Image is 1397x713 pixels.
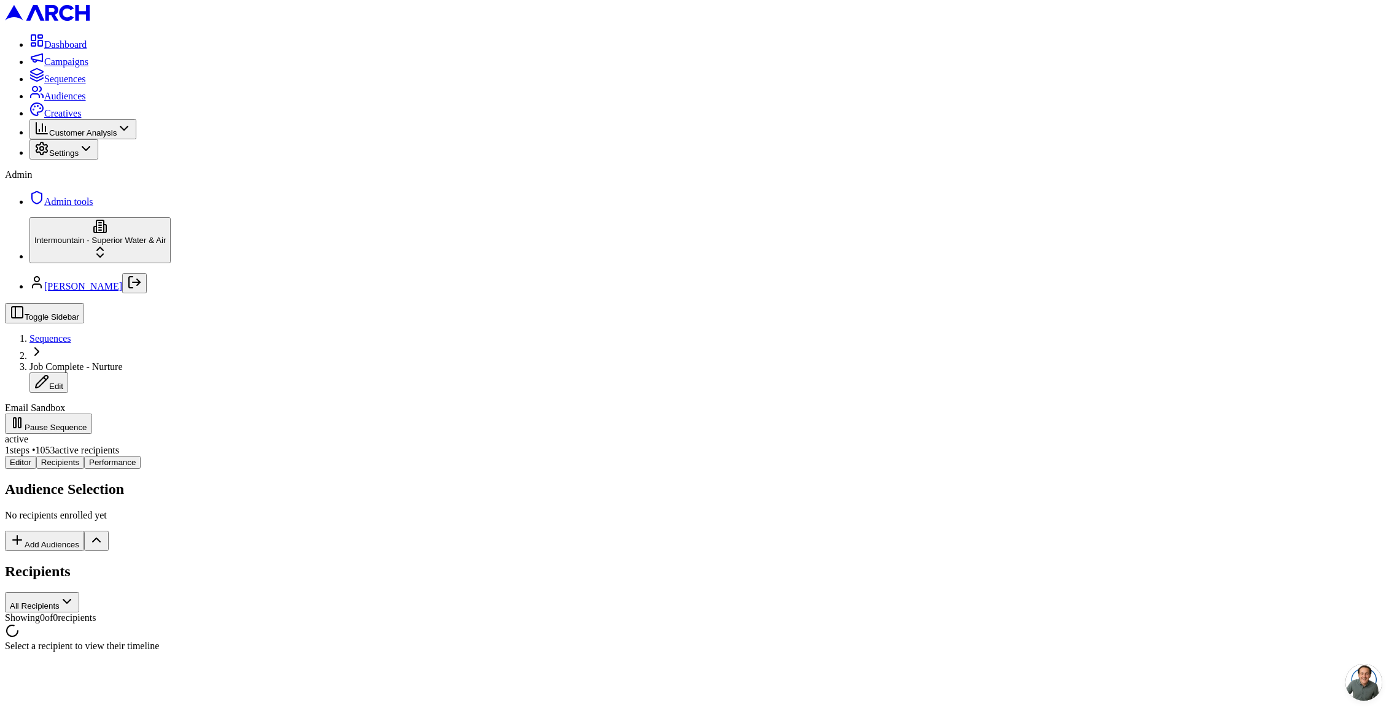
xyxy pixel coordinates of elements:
[29,361,123,372] span: Job Complete - Nurture
[5,303,84,323] button: Toggle Sidebar
[29,196,93,207] a: Admin tools
[5,169,1392,180] div: Admin
[34,236,166,245] span: Intermountain - Superior Water & Air
[5,456,36,469] button: Editor
[44,91,86,101] span: Audiences
[5,333,1392,393] nav: breadcrumb
[44,196,93,207] span: Admin tools
[49,148,79,158] span: Settings
[5,563,1392,580] h2: Recipients
[5,641,1392,652] div: Select a recipient to view their timeline
[49,382,63,391] span: Edit
[29,39,87,50] a: Dashboard
[29,91,86,101] a: Audiences
[29,217,171,263] button: Intermountain - Superior Water & Air
[29,372,68,393] button: Edit
[44,74,86,84] span: Sequences
[5,612,1392,623] div: Showing 0 of 0 recipients
[5,531,84,551] button: Add Audiences
[25,312,79,322] span: Toggle Sidebar
[44,281,122,291] a: [PERSON_NAME]
[5,434,1392,445] div: active
[49,128,117,137] span: Customer Analysis
[29,74,86,84] a: Sequences
[29,139,98,160] button: Settings
[29,119,136,139] button: Customer Analysis
[29,108,81,118] a: Creatives
[1345,664,1382,701] div: Open chat
[29,56,88,67] a: Campaigns
[5,403,1392,414] div: Email Sandbox
[122,273,147,293] button: Log out
[5,510,1392,521] p: No recipients enrolled yet
[5,481,1392,498] h2: Audience Selection
[5,445,119,455] span: 1 steps • 1053 active recipients
[44,39,87,50] span: Dashboard
[29,333,71,344] a: Sequences
[44,56,88,67] span: Campaigns
[36,456,84,469] button: Recipients
[84,456,141,469] button: Performance
[44,108,81,118] span: Creatives
[5,414,92,434] button: Pause Sequence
